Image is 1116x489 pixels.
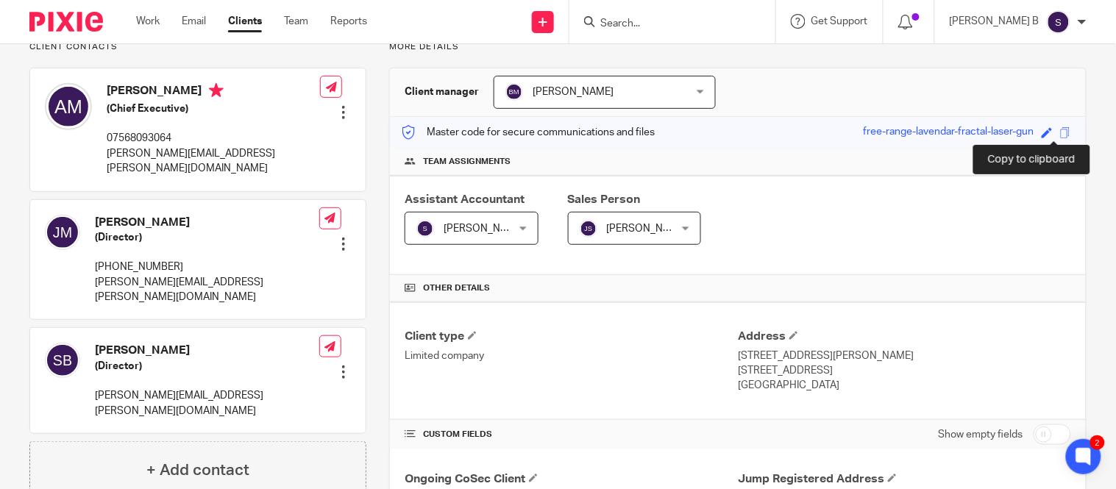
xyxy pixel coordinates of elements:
[505,83,523,101] img: svg%3E
[95,388,319,418] p: [PERSON_NAME][EMAIL_ADDRESS][PERSON_NAME][DOMAIN_NAME]
[228,14,262,29] a: Clients
[405,429,738,440] h4: CUSTOM FIELDS
[45,215,80,250] img: svg%3E
[533,87,614,97] span: [PERSON_NAME]
[95,359,319,374] h5: (Director)
[95,260,319,274] p: [PHONE_NUMBER]
[107,83,320,101] h4: [PERSON_NAME]
[939,427,1023,442] label: Show empty fields
[405,329,738,344] h4: Client type
[29,41,366,53] p: Client contacts
[864,124,1034,141] div: free-range-lavendar-fractal-laser-gun
[45,343,80,378] img: svg%3E
[738,378,1071,393] p: [GEOGRAPHIC_DATA]
[811,16,868,26] span: Get Support
[107,101,320,116] h5: (Chief Executive)
[738,329,1071,344] h4: Address
[95,275,319,305] p: [PERSON_NAME][EMAIL_ADDRESS][PERSON_NAME][DOMAIN_NAME]
[405,471,738,487] h4: Ongoing CoSec Client
[1047,10,1070,34] img: svg%3E
[416,220,434,238] img: svg%3E
[568,193,641,205] span: Sales Person
[1090,435,1105,450] div: 2
[444,224,533,234] span: [PERSON_NAME] B
[950,14,1039,29] p: [PERSON_NAME] B
[738,349,1071,363] p: [STREET_ADDRESS][PERSON_NAME]
[405,193,525,205] span: Assistant Accountant
[738,471,1071,487] h4: Jump Registered Address
[146,459,249,482] h4: + Add contact
[599,18,731,31] input: Search
[284,14,308,29] a: Team
[29,12,103,32] img: Pixie
[136,14,160,29] a: Work
[423,282,490,294] span: Other details
[95,343,319,358] h4: [PERSON_NAME]
[405,85,479,99] h3: Client manager
[107,146,320,176] p: [PERSON_NAME][EMAIL_ADDRESS][PERSON_NAME][DOMAIN_NAME]
[405,349,738,363] p: Limited company
[45,83,92,130] img: svg%3E
[607,224,688,234] span: [PERSON_NAME]
[330,14,367,29] a: Reports
[95,215,319,230] h4: [PERSON_NAME]
[401,125,655,140] p: Master code for secure communications and files
[389,41,1087,53] p: More details
[580,220,597,238] img: svg%3E
[209,83,224,98] i: Primary
[738,363,1071,378] p: [STREET_ADDRESS]
[95,230,319,245] h5: (Director)
[107,131,320,146] p: 07568093064
[423,156,511,168] span: Team assignments
[182,14,206,29] a: Email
